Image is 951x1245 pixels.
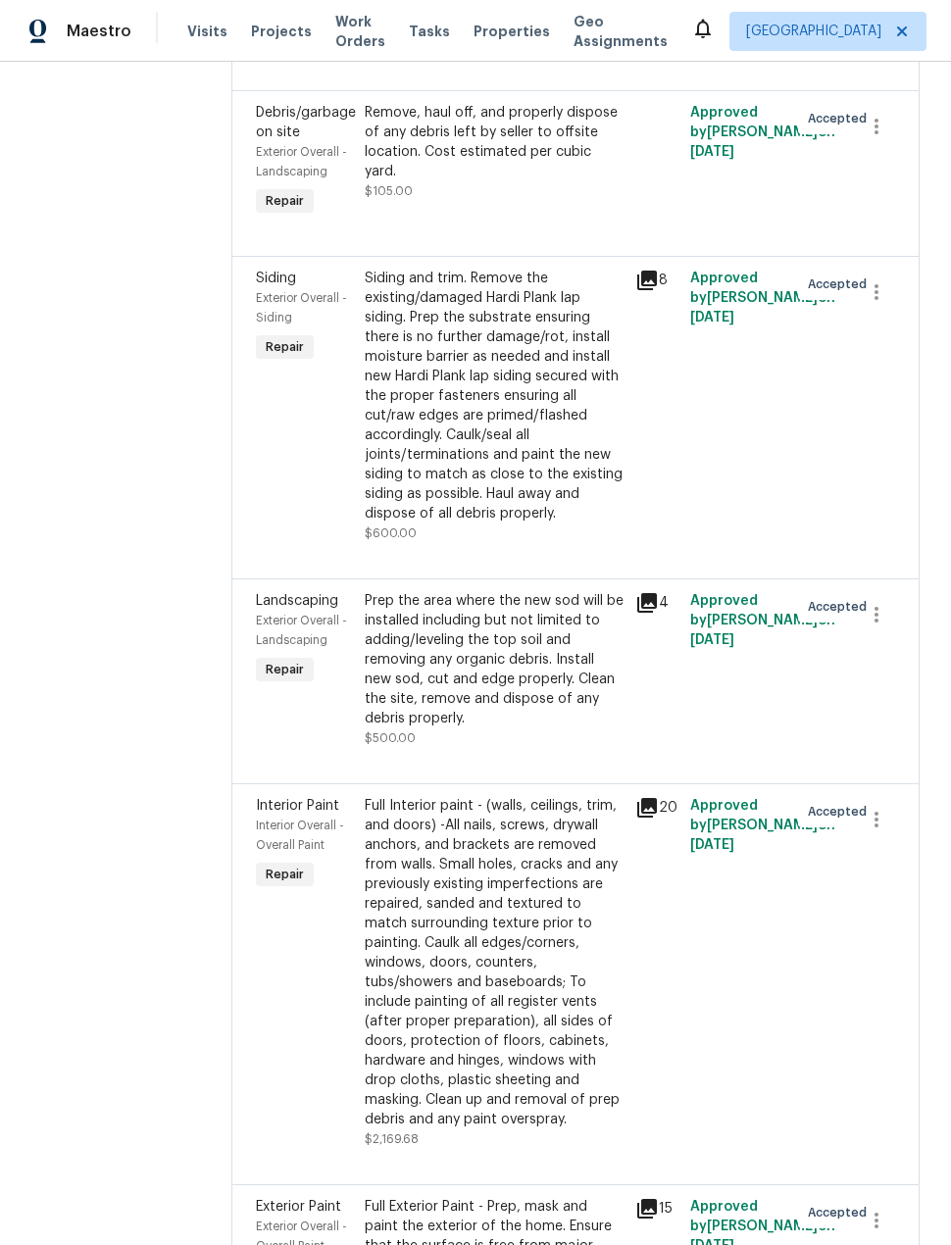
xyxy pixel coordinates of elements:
[574,12,668,51] span: Geo Assignments
[690,594,835,647] span: Approved by [PERSON_NAME] on
[256,799,339,813] span: Interior Paint
[690,633,734,647] span: [DATE]
[808,597,875,617] span: Accepted
[690,311,734,324] span: [DATE]
[474,22,550,41] span: Properties
[335,12,385,51] span: Work Orders
[256,1200,341,1214] span: Exterior Paint
[365,185,413,197] span: $105.00
[365,527,417,539] span: $600.00
[256,820,344,851] span: Interior Overall - Overall Paint
[635,1197,677,1220] div: 15
[256,146,347,177] span: Exterior Overall - Landscaping
[365,103,625,181] div: Remove, haul off, and properly dispose of any debris left by seller to offsite location. Cost est...
[690,145,734,159] span: [DATE]
[258,865,312,884] span: Repair
[690,838,734,852] span: [DATE]
[251,22,312,41] span: Projects
[409,25,450,38] span: Tasks
[187,22,227,41] span: Visits
[256,292,347,324] span: Exterior Overall - Siding
[808,802,875,822] span: Accepted
[690,799,835,852] span: Approved by [PERSON_NAME] on
[256,615,347,646] span: Exterior Overall - Landscaping
[256,272,296,285] span: Siding
[258,337,312,357] span: Repair
[258,660,312,679] span: Repair
[808,274,875,294] span: Accepted
[690,106,835,159] span: Approved by [PERSON_NAME] on
[256,106,356,139] span: Debris/garbage on site
[635,591,677,615] div: 4
[365,269,625,523] div: Siding and trim. Remove the existing/damaged Hardi Plank lap siding. Prep the substrate ensuring ...
[365,591,625,728] div: Prep the area where the new sod will be installed including but not limited to adding/leveling th...
[67,22,131,41] span: Maestro
[746,22,881,41] span: [GEOGRAPHIC_DATA]
[635,269,677,292] div: 8
[808,1203,875,1222] span: Accepted
[690,272,835,324] span: Approved by [PERSON_NAME] on
[808,109,875,128] span: Accepted
[635,796,677,820] div: 20
[365,1133,419,1145] span: $2,169.68
[256,594,338,608] span: Landscaping
[365,732,416,744] span: $500.00
[365,796,625,1129] div: Full Interior paint - (walls, ceilings, trim, and doors) -All nails, screws, drywall anchors, and...
[258,191,312,211] span: Repair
